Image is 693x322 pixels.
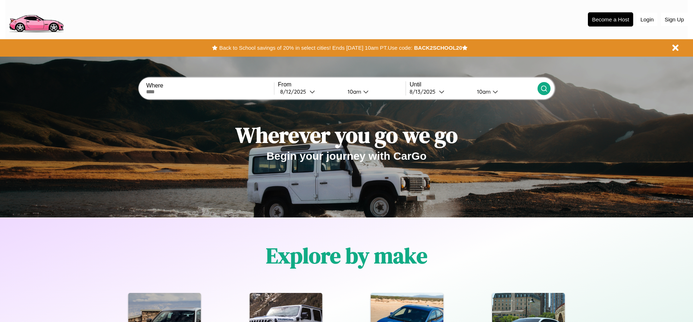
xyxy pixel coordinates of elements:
button: 8/12/2025 [278,88,342,95]
button: 10am [471,88,537,95]
div: 10am [344,88,363,95]
h1: Explore by make [266,241,427,270]
button: Back to School savings of 20% in select cities! Ends [DATE] 10am PT.Use code: [217,43,414,53]
img: logo [5,4,67,34]
button: Become a Host [588,12,633,27]
b: BACK2SCHOOL20 [414,45,462,51]
button: Sign Up [661,13,688,26]
label: From [278,81,406,88]
div: 10am [473,88,493,95]
button: 10am [342,88,406,95]
label: Where [146,82,274,89]
button: Login [637,13,657,26]
div: 8 / 12 / 2025 [280,88,310,95]
label: Until [410,81,537,88]
div: 8 / 13 / 2025 [410,88,439,95]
